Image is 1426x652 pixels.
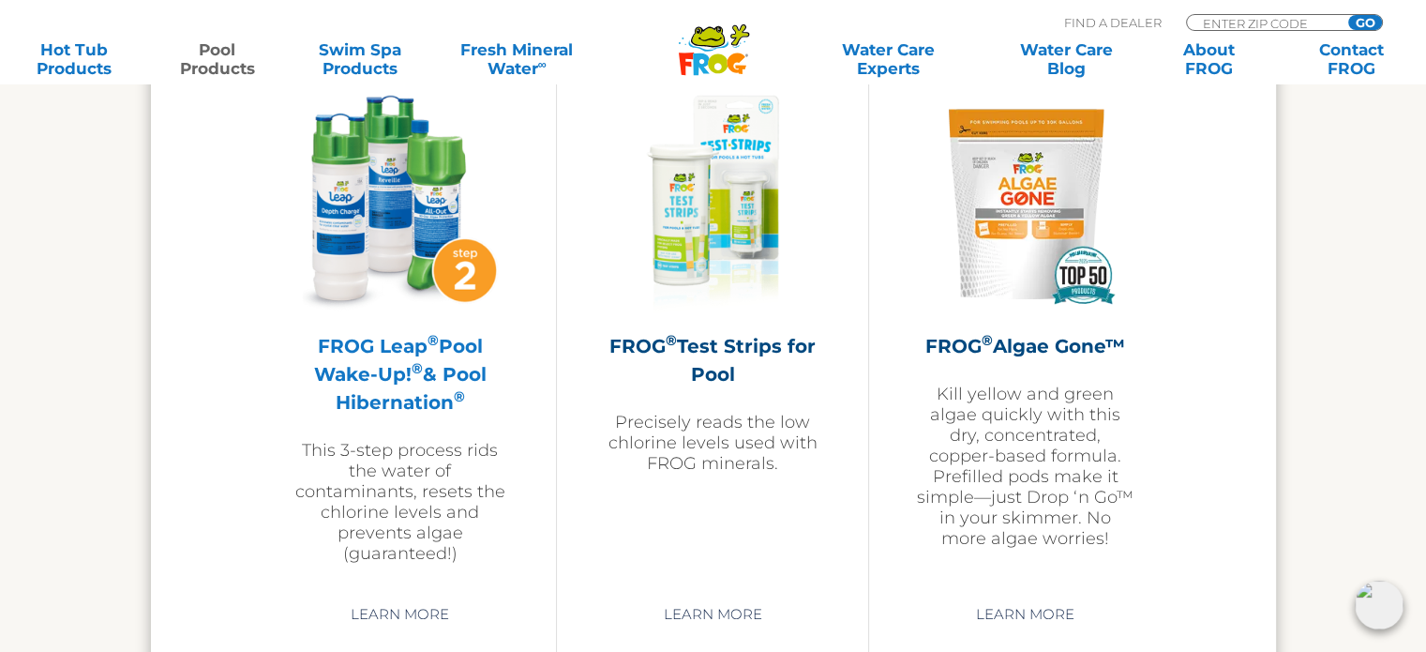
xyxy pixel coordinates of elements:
[161,40,272,78] a: PoolProducts
[1355,581,1403,629] img: openIcon
[604,96,821,584] a: FROG®Test Strips for PoolPrecisely reads the low chlorine levels used with FROG minerals.
[1153,40,1264,78] a: AboutFROG
[292,96,509,313] img: leap-wake-up-hibernate-featured-img-v2-300x300.png
[916,332,1134,360] h2: FROG Algae Gone™
[1011,40,1121,78] a: Water CareBlog
[19,40,129,78] a: Hot TubProducts
[1064,14,1162,31] p: Find A Dealer
[454,387,465,405] sup: ®
[666,331,677,349] sup: ®
[292,332,509,417] h2: FROG Leap Pool Wake-Up! & Pool Hibernation
[917,96,1134,313] img: ALGAE-GONE-30K-FRONTVIEW-FORM_PSN.webp
[604,96,821,313] img: test-strips-pool-featured-img-v2-300x300.png
[1297,40,1407,78] a: ContactFROG
[916,96,1134,584] a: FROG®Algae Gone™Kill yellow and green algae quickly with this dry, concentrated, copper-based for...
[1348,15,1382,30] input: GO
[428,331,439,349] sup: ®
[292,96,509,584] a: FROG Leap®Pool Wake-Up!®& Pool Hibernation®This 3-step process rids the water of contaminants, re...
[798,40,979,78] a: Water CareExperts
[982,331,993,349] sup: ®
[329,598,471,631] a: Learn More
[641,598,783,631] a: Learn More
[954,598,1096,631] a: Learn More
[604,412,821,474] p: Precisely reads the low chlorine levels used with FROG minerals.
[412,359,423,377] sup: ®
[1201,15,1328,31] input: Zip Code Form
[305,40,415,78] a: Swim SpaProducts
[604,332,821,388] h2: FROG Test Strips for Pool
[916,384,1134,549] p: Kill yellow and green algae quickly with this dry, concentrated, copper-based formula. Prefilled ...
[292,440,509,564] p: This 3-step process rids the water of contaminants, resets the chlorine levels and prevents algae...
[537,57,546,71] sup: ∞
[447,40,586,78] a: Fresh MineralWater∞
